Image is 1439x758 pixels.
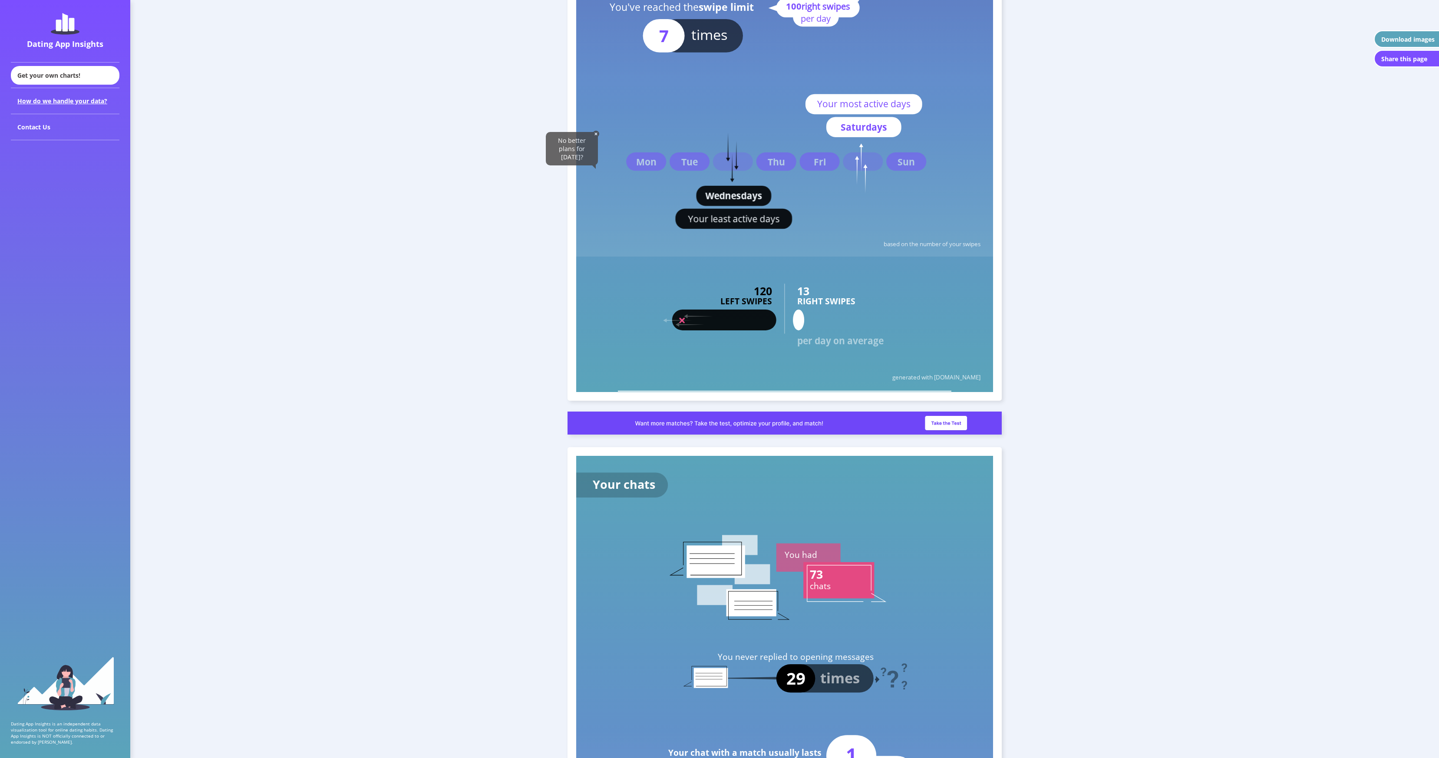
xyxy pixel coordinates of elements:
[785,549,817,560] text: You had
[568,412,1002,435] img: roast_slim_banner.a2e79667.png
[720,296,772,307] text: LEFT SWIPES
[659,24,669,47] text: 7
[681,155,698,168] text: Tue
[754,283,772,298] text: 120
[11,88,119,114] div: How do we handle your data?
[810,566,823,582] text: 73
[898,155,915,168] text: Sun
[593,476,655,492] text: Your chats
[718,651,874,663] text: You never replied to opening messages
[786,667,805,689] text: 29
[797,296,855,307] text: RIGHT SWIPES
[821,668,860,688] text: times
[797,283,809,298] text: 13
[1374,50,1439,67] button: Share this page
[1381,35,1435,43] div: Download images
[593,131,599,137] img: close-solid-white.82ef6a3c.svg
[817,98,911,110] text: Your most active days
[1374,30,1439,48] button: Download images
[636,155,657,168] text: Mon
[558,136,586,161] span: No better plans for [DATE]?
[768,155,785,168] text: Thu
[11,66,119,85] div: Get your own charts!
[11,114,119,140] div: Contact Us
[691,25,728,44] text: times
[810,580,831,592] text: chats
[841,121,887,133] text: Saturdays
[814,155,826,168] text: Fri
[688,212,779,225] text: Your least active days
[801,12,831,24] text: per day
[1381,55,1427,63] div: Share this page
[884,240,980,248] text: based on the number of your swipes
[17,656,114,710] img: sidebar_girl.91b9467e.svg
[51,13,79,35] img: dating-app-insights-logo.5abe6921.svg
[11,721,119,745] p: Dating App Insights is an independent data visualization tool for online dating habits. Dating Ap...
[892,373,980,381] text: generated with [DOMAIN_NAME]
[13,39,117,49] div: Dating App Insights
[797,334,884,347] text: per day on average
[705,189,762,202] text: Wednesdays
